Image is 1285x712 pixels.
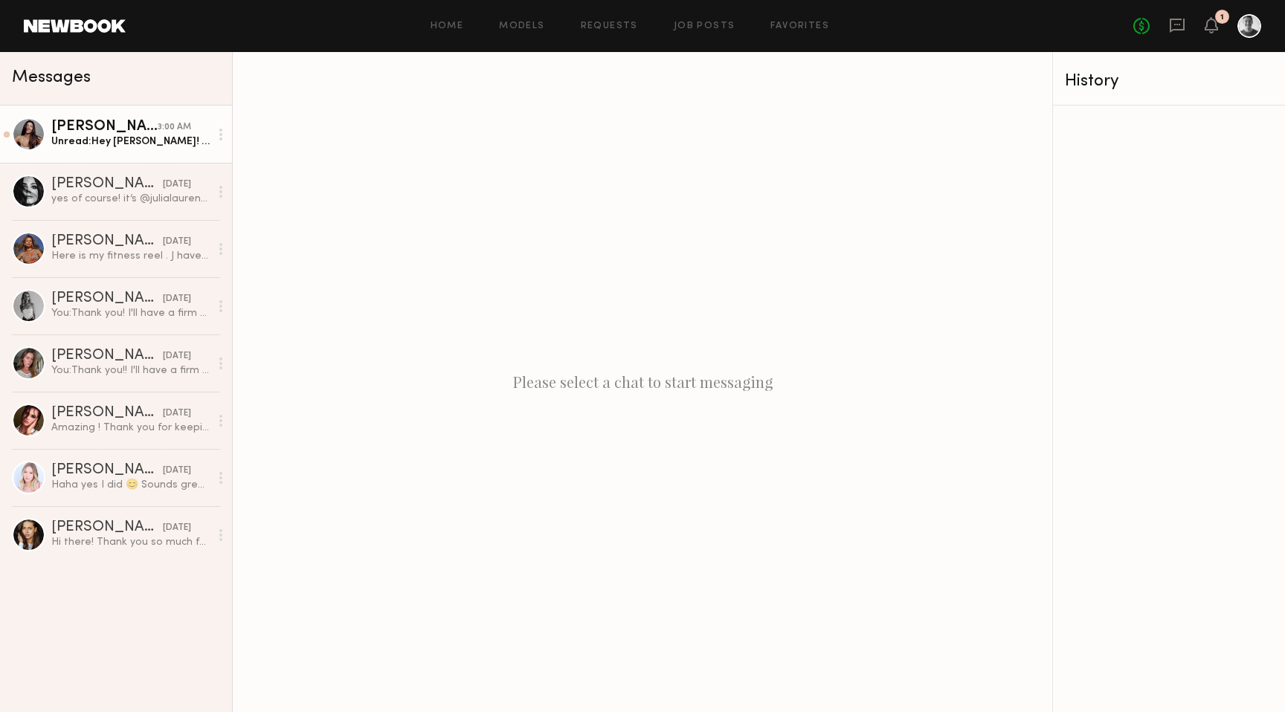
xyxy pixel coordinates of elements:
span: Messages [12,69,91,86]
div: [DATE] [163,235,191,249]
div: [DATE] [163,349,191,363]
a: Home [431,22,464,31]
div: [DATE] [163,407,191,421]
div: [DATE] [163,292,191,306]
a: Requests [581,22,638,31]
div: Please select a chat to start messaging [233,52,1052,712]
div: Haha yes I did 😊 Sounds great thank you! [51,478,210,492]
div: [PERSON_NAME] [51,234,163,249]
div: Hi there! Thank you so much for taking an interest in me for this shoot! My instagram is @MarleeM... [51,535,210,549]
div: You: Thank you!! I'll have a firm answer from my client [DATE] [51,363,210,378]
div: [DATE] [163,521,191,535]
div: [PERSON_NAME] [51,120,158,135]
div: Amazing ! Thank you for keeping me in the loop :) [51,421,210,435]
div: 3:00 AM [158,120,191,135]
div: [PERSON_NAME] [51,291,163,306]
div: yes of course! it’s @julialaurenmccallum [51,192,210,206]
div: [PERSON_NAME] [51,177,163,192]
div: [DATE] [163,464,191,478]
div: You: Thank you! I'll have a firm answer by [DATE] [51,306,210,320]
a: Job Posts [674,22,735,31]
div: History [1065,73,1273,90]
div: Here is my fitness reel . J have a new one too. I was shooting for LA FITNESS and other gyms too! [51,249,210,263]
div: [PERSON_NAME] [51,406,163,421]
div: [PERSON_NAME] [51,520,163,535]
a: Favorites [770,22,829,31]
div: [DATE] [163,178,191,192]
div: 1 [1220,13,1224,22]
div: Unread: Hey [PERSON_NAME]! Yeah I am available [DATE] afternoon. What time were you thinking? [51,135,210,149]
a: Models [499,22,544,31]
div: [PERSON_NAME] [51,463,163,478]
div: [PERSON_NAME] [51,349,163,363]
